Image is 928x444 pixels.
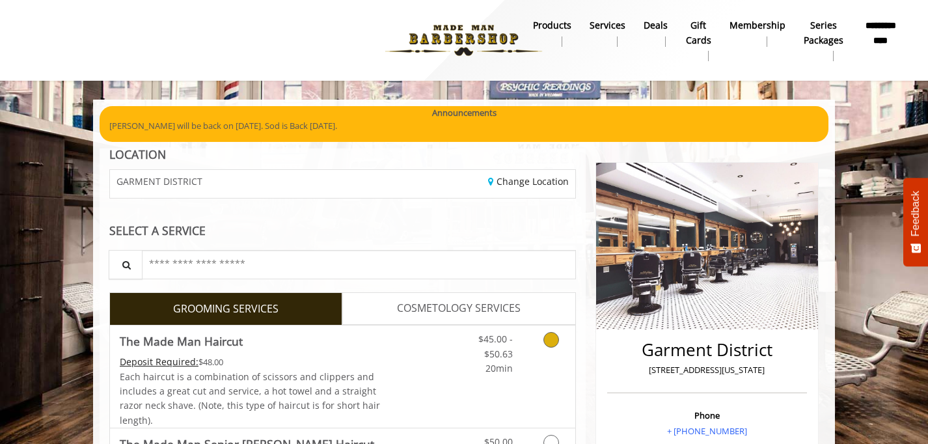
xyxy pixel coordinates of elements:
[795,16,853,64] a: Series packagesSeries packages
[120,370,380,426] span: Each haircut is a combination of scissors and clippers and includes a great cut and service, a ho...
[120,355,381,369] div: $48.00
[478,333,513,359] span: $45.00 - $50.63
[610,340,804,359] h2: Garment District
[485,362,513,374] span: 20min
[590,18,625,33] b: Services
[116,176,202,186] span: GARMENT DISTRICT
[610,411,804,420] h3: Phone
[686,18,711,48] b: gift cards
[173,301,279,318] span: GROOMING SERVICES
[610,363,804,377] p: [STREET_ADDRESS][US_STATE]
[488,175,569,187] a: Change Location
[524,16,580,50] a: Productsproducts
[667,425,747,437] a: + [PHONE_NUMBER]
[397,300,521,317] span: COSMETOLOGY SERVICES
[109,146,166,162] b: LOCATION
[910,191,921,236] span: Feedback
[644,18,668,33] b: Deals
[109,119,819,133] p: [PERSON_NAME] will be back on [DATE]. Sod is Back [DATE].
[580,16,635,50] a: ServicesServices
[677,16,720,64] a: Gift cardsgift cards
[374,5,553,76] img: Made Man Barbershop logo
[635,16,677,50] a: DealsDeals
[120,355,198,368] span: This service needs some Advance to be paid before we block your appointment
[720,16,795,50] a: MembershipMembership
[533,18,571,33] b: products
[109,225,576,237] div: SELECT A SERVICE
[903,178,928,266] button: Feedback - Show survey
[730,18,785,33] b: Membership
[804,18,843,48] b: Series packages
[109,250,143,279] button: Service Search
[120,332,243,350] b: The Made Man Haircut
[432,106,497,120] b: Announcements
